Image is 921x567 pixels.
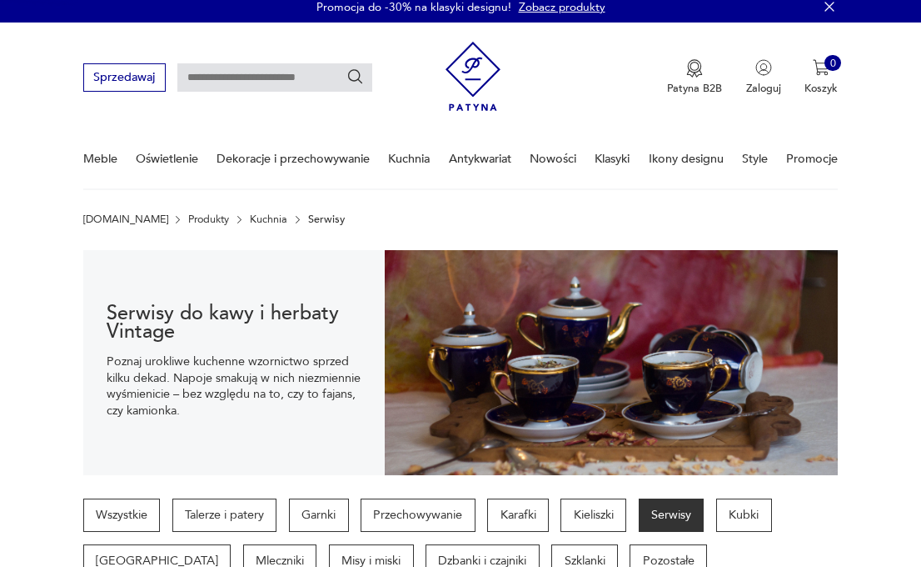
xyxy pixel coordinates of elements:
[813,59,829,76] img: Ikona koszyka
[446,36,501,117] img: Patyna - sklep z meblami i dekoracjami vintage
[487,499,549,532] a: Karafki
[667,59,722,96] a: Ikona medaluPatyna B2B
[83,213,168,225] a: [DOMAIN_NAME]
[107,305,361,341] h1: Serwisy do kawy i herbaty Vintage
[746,81,781,96] p: Zaloguj
[83,130,117,188] a: Meble
[804,59,838,96] button: 0Koszyk
[361,499,475,532] a: Przechowywanie
[217,130,370,188] a: Dekoracje i przechowywanie
[530,130,576,188] a: Nowości
[250,213,287,225] a: Kuchnia
[639,499,704,532] a: Serwisy
[595,130,630,188] a: Klasyki
[686,59,703,78] img: Ikona medalu
[786,130,838,188] a: Promocje
[83,499,161,532] a: Wszystkie
[667,81,722,96] p: Patyna B2B
[388,130,430,188] a: Kuchnia
[385,250,838,475] img: 6c3219ab6e0285d0a5357e1c40c362de.jpg
[188,213,229,225] a: Produkty
[649,130,724,188] a: Ikony designu
[804,81,838,96] p: Koszyk
[449,130,511,188] a: Antykwariat
[346,68,365,87] button: Szukaj
[107,354,361,419] p: Poznaj urokliwe kuchenne wzornictwo sprzed kilku dekad. Napoje smakują w nich niezmiennie wyśmien...
[755,59,772,76] img: Ikonka użytkownika
[136,130,198,188] a: Oświetlenie
[746,59,781,96] button: Zaloguj
[289,499,349,532] a: Garnki
[308,213,345,225] p: Serwisy
[716,499,772,532] a: Kubki
[83,63,166,91] button: Sprzedawaj
[172,499,277,532] a: Talerze i patery
[667,59,722,96] button: Patyna B2B
[560,499,626,532] a: Kieliszki
[742,130,768,188] a: Style
[83,73,166,83] a: Sprzedawaj
[824,55,841,72] div: 0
